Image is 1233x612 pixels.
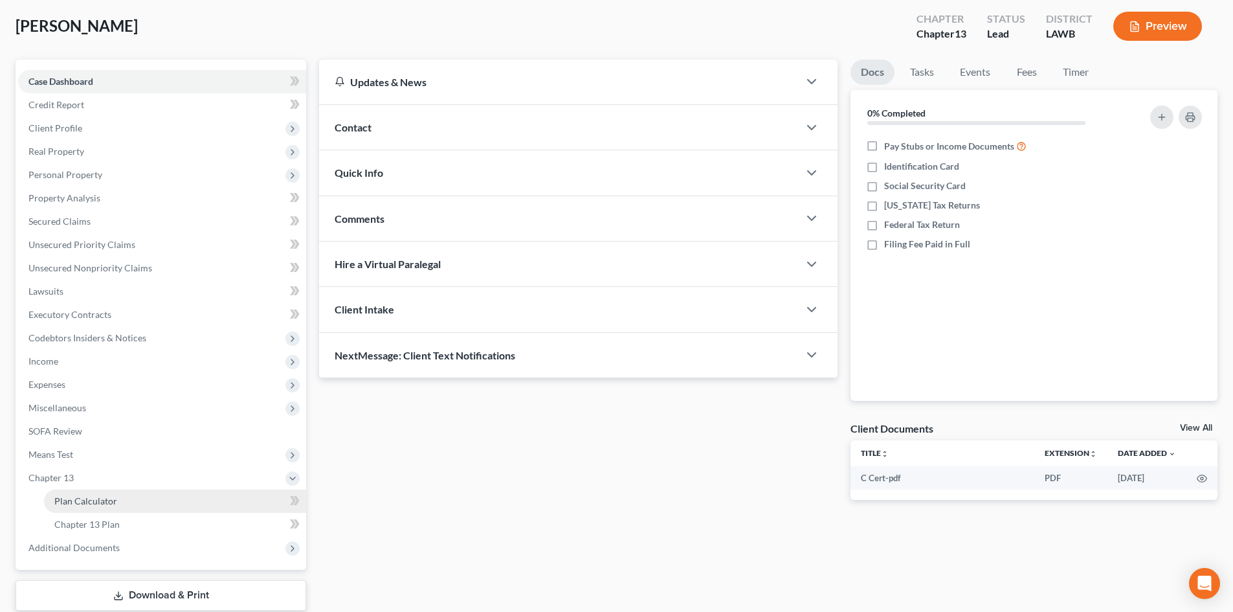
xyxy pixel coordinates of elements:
div: District [1046,12,1093,27]
strong: 0% Completed [867,108,926,119]
span: Case Dashboard [28,76,93,87]
div: LAWB [1046,27,1093,41]
div: Status [987,12,1025,27]
a: Unsecured Priority Claims [18,233,306,256]
span: Property Analysis [28,192,100,203]
span: Unsecured Nonpriority Claims [28,262,152,273]
span: Unsecured Priority Claims [28,239,135,250]
span: [PERSON_NAME] [16,16,138,35]
i: unfold_more [1089,450,1097,458]
span: NextMessage: Client Text Notifications [335,349,515,361]
a: Unsecured Nonpriority Claims [18,256,306,280]
a: Secured Claims [18,210,306,233]
a: Lawsuits [18,280,306,303]
a: Timer [1052,60,1099,85]
div: Updates & News [335,75,783,89]
span: Client Intake [335,303,394,315]
a: Extensionunfold_more [1045,448,1097,458]
td: [DATE] [1107,466,1186,490]
a: SOFA Review [18,420,306,443]
div: Client Documents [850,422,933,435]
a: Chapter 13 Plan [44,513,306,536]
a: Executory Contracts [18,303,306,326]
span: [US_STATE] Tax Returns [884,199,980,212]
span: Executory Contracts [28,309,111,320]
span: Credit Report [28,99,84,110]
span: Personal Property [28,169,102,180]
i: expand_more [1168,450,1176,458]
div: Lead [987,27,1025,41]
span: Codebtors Insiders & Notices [28,332,146,343]
span: Social Security Card [884,179,966,192]
a: Credit Report [18,93,306,117]
span: Plan Calculator [54,495,117,506]
span: Real Property [28,146,84,157]
span: Expenses [28,379,65,390]
a: Case Dashboard [18,70,306,93]
span: Income [28,356,58,367]
td: PDF [1034,466,1107,490]
a: Fees [1006,60,1047,85]
span: Secured Claims [28,216,91,227]
span: Hire a Virtual Paralegal [335,258,441,270]
span: Lawsuits [28,286,63,297]
a: View All [1180,424,1212,433]
button: Preview [1113,12,1202,41]
div: Open Intercom Messenger [1189,568,1220,599]
span: Filing Fee Paid in Full [884,238,970,251]
a: Docs [850,60,894,85]
a: Plan Calculator [44,490,306,513]
span: Federal Tax Return [884,218,960,231]
span: Contact [335,121,372,133]
span: Chapter 13 [28,472,74,483]
span: Means Test [28,449,73,460]
span: Client Profile [28,122,82,133]
span: Identification Card [884,160,959,173]
span: Pay Stubs or Income Documents [884,140,1014,153]
a: Download & Print [16,580,306,611]
a: Tasks [900,60,944,85]
div: Chapter [916,12,966,27]
a: Titleunfold_more [861,448,889,458]
a: Date Added expand_more [1118,448,1176,458]
span: Additional Documents [28,542,120,553]
span: Quick Info [335,166,383,179]
span: Comments [335,212,384,225]
div: Chapter [916,27,966,41]
a: Events [950,60,1001,85]
span: 13 [955,27,966,40]
i: unfold_more [881,450,889,458]
span: Miscellaneous [28,402,86,413]
span: SOFA Review [28,425,82,436]
td: C Cert-pdf [850,466,1034,490]
span: Chapter 13 Plan [54,519,120,530]
a: Property Analysis [18,187,306,210]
